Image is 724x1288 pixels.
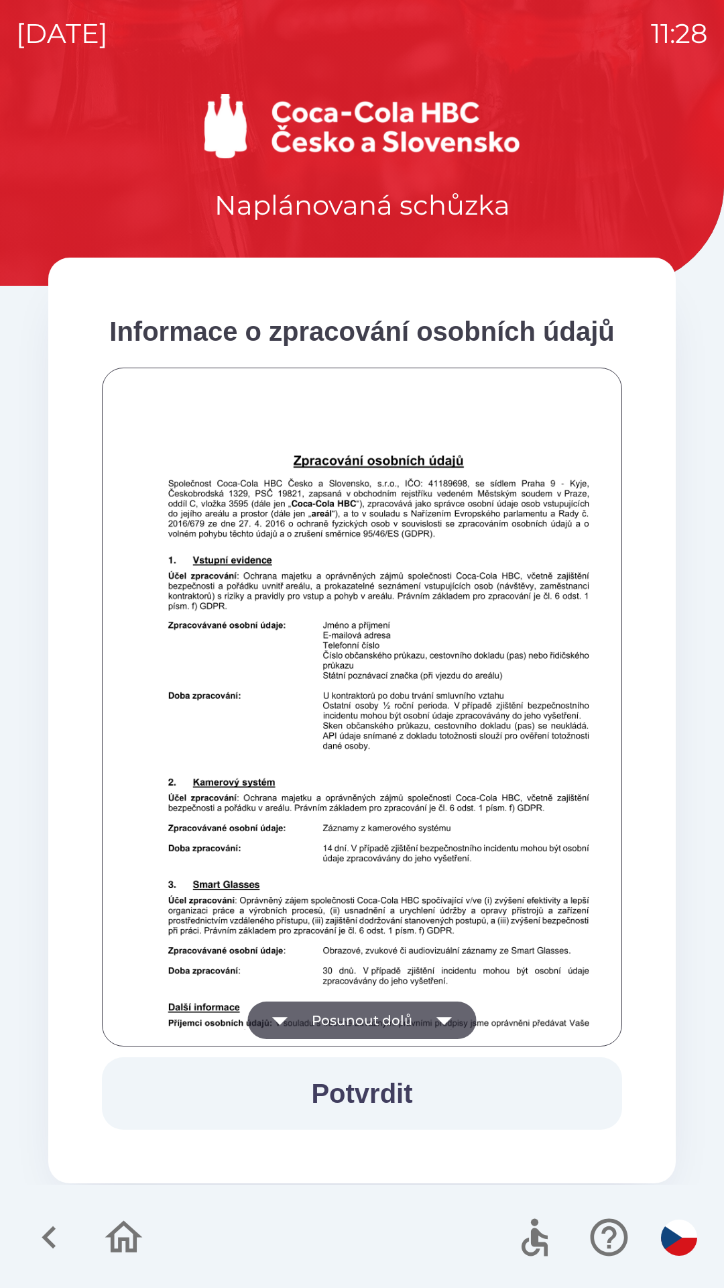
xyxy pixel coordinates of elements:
[247,1002,476,1039] button: Posunout dolů
[48,94,676,158] img: Logo
[102,1057,622,1130] button: Potvrdit
[215,185,510,225] p: Naplánovaná schůzka
[661,1220,697,1256] img: cs flag
[119,411,639,1147] img: Q8CASBIBAEgkAQCAJBIAjMjkAEwuyQpsEgEASCQBAIAkEgCASBILBcBCIQljt36XkQCAJBIAgEgSAQBIJAEJgdgQiE2SFNg0E...
[16,13,108,54] p: [DATE]
[651,13,708,54] p: 11:28
[102,311,622,352] div: Informace o zpracování osobních údajů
